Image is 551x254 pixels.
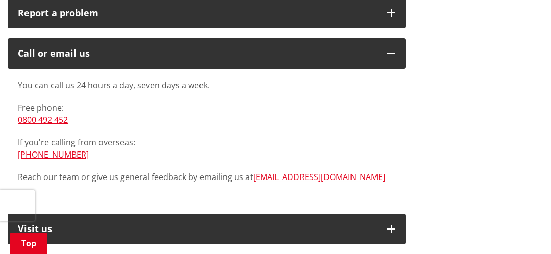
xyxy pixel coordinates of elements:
p: You can call us 24 hours a day, seven days a week. [18,79,395,91]
p: Free phone: [18,101,395,126]
a: Top [10,233,47,254]
a: 0800 492 452 [18,114,68,125]
button: Visit us [8,214,406,244]
p: Reach our team or give us general feedback by emailing us at [18,171,395,183]
a: [EMAIL_ADDRESS][DOMAIN_NAME] [253,171,385,183]
p: Visit us [18,224,377,234]
iframe: Messenger Launcher [504,211,541,248]
div: Call or email us [18,48,377,59]
p: Report a problem [18,8,377,18]
a: [PHONE_NUMBER] [18,149,89,160]
button: Call or email us [8,38,406,69]
p: If you're calling from overseas: [18,136,395,161]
